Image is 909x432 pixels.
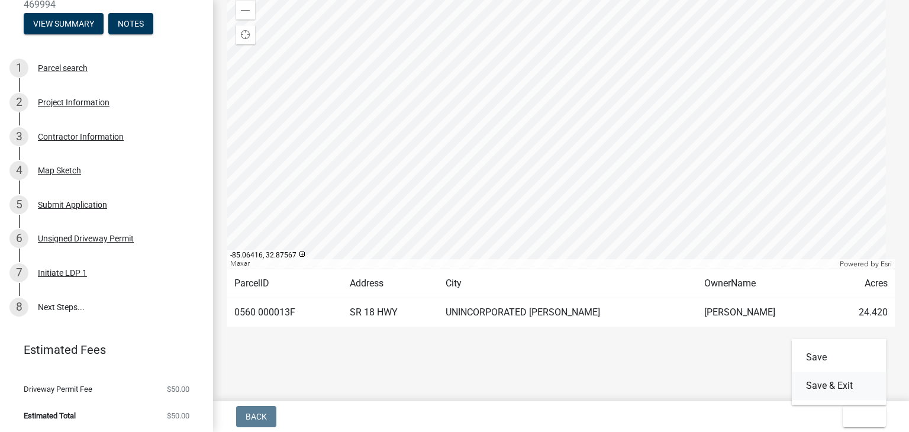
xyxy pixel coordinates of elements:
a: Estimated Fees [9,338,194,362]
button: Save & Exit [792,372,887,400]
span: Back [246,412,267,421]
wm-modal-confirm: Notes [108,20,153,29]
div: 2 [9,93,28,112]
button: Back [236,406,276,427]
td: OwnerName [697,269,828,298]
div: 5 [9,195,28,214]
span: Exit [852,412,869,421]
div: Contractor Information [38,133,124,141]
span: $50.00 [167,412,189,420]
button: Save [792,343,887,372]
div: 4 [9,161,28,180]
td: 24.420 [829,298,895,327]
div: Parcel search [38,64,88,72]
div: Submit Application [38,201,107,209]
div: Powered by [837,259,895,269]
td: [PERSON_NAME] [697,298,828,327]
div: Unsigned Driveway Permit [38,234,134,243]
div: Zoom out [236,1,255,20]
span: $50.00 [167,385,189,393]
wm-modal-confirm: Summary [24,20,104,29]
td: UNINCORPORATED [PERSON_NAME] [439,298,698,327]
td: Acres [829,269,895,298]
a: Esri [881,260,892,268]
div: 8 [9,298,28,317]
span: Driveway Permit Fee [24,385,92,393]
td: ParcelID [227,269,343,298]
button: View Summary [24,13,104,34]
td: Address [343,269,438,298]
div: Find my location [236,25,255,44]
button: Notes [108,13,153,34]
div: Map Sketch [38,166,81,175]
td: 0560 000013F [227,298,343,327]
div: 1 [9,59,28,78]
div: Maxar [227,259,837,269]
div: Exit [792,338,887,405]
span: Estimated Total [24,412,76,420]
div: 6 [9,229,28,248]
td: SR 18 HWY [343,298,438,327]
div: Project Information [38,98,109,107]
div: 3 [9,127,28,146]
td: City [439,269,698,298]
button: Exit [843,406,886,427]
div: Initiate LDP 1 [38,269,87,277]
div: 7 [9,263,28,282]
